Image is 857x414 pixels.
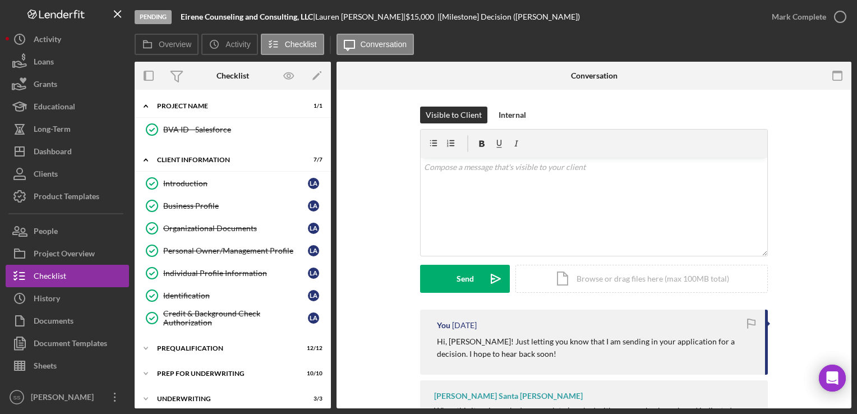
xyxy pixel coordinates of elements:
[406,12,434,21] span: $15,000
[181,12,315,21] div: |
[163,179,308,188] div: Introduction
[181,12,313,21] b: Eirene Counseling and Consulting, LLC
[6,50,129,73] button: Loans
[216,71,249,80] div: Checklist
[6,287,129,310] a: History
[157,345,294,352] div: Prequalification
[6,242,129,265] button: Project Overview
[6,185,129,208] button: Product Templates
[437,321,450,330] div: You
[34,28,61,53] div: Activity
[308,290,319,301] div: L A
[6,220,129,242] button: People
[285,40,317,49] label: Checklist
[34,185,99,210] div: Product Templates
[302,157,322,163] div: 7 / 7
[420,107,487,123] button: Visible to Client
[819,365,846,392] div: Open Intercom Messenger
[437,12,580,21] div: | [Milestone] Decision ([PERSON_NAME])
[434,392,583,401] div: [PERSON_NAME] Santa [PERSON_NAME]
[499,107,526,123] div: Internal
[13,394,21,401] text: SS
[308,223,319,234] div: L A
[6,28,129,50] button: Activity
[140,118,325,141] a: BVA ID - Salesforce
[361,40,407,49] label: Conversation
[163,246,308,255] div: Personal Owner/Management Profile
[201,34,257,55] button: Activity
[140,240,325,262] a: Personal Owner/Management ProfileLA
[308,245,319,256] div: L A
[337,34,414,55] button: Conversation
[34,310,73,335] div: Documents
[34,355,57,380] div: Sheets
[163,291,308,300] div: Identification
[6,386,129,408] button: SS[PERSON_NAME] Santa [PERSON_NAME]
[315,12,406,21] div: Lauren [PERSON_NAME] |
[163,309,308,327] div: Credit & Background Check Authorization
[6,118,129,140] button: Long-Term
[6,332,129,355] button: Document Templates
[6,163,129,185] button: Clients
[140,217,325,240] a: Organizational DocumentsLA
[34,50,54,76] div: Loans
[261,34,324,55] button: Checklist
[452,321,477,330] time: 2025-09-10 13:41
[34,265,66,290] div: Checklist
[6,355,129,377] button: Sheets
[6,73,129,95] button: Grants
[420,265,510,293] button: Send
[34,140,72,165] div: Dashboard
[6,265,129,287] a: Checklist
[457,265,474,293] div: Send
[34,95,75,121] div: Educational
[159,40,191,49] label: Overview
[437,335,754,361] p: Hi, [PERSON_NAME]! Just letting you know that I am sending in your application for a decision. I ...
[140,307,325,329] a: Credit & Background Check AuthorizationLA
[34,73,57,98] div: Grants
[302,345,322,352] div: 12 / 12
[308,200,319,211] div: L A
[163,125,325,134] div: BVA ID - Salesforce
[225,40,250,49] label: Activity
[34,332,107,357] div: Document Templates
[163,201,308,210] div: Business Profile
[140,262,325,284] a: Individual Profile InformationLA
[157,370,294,377] div: Prep for Underwriting
[308,312,319,324] div: L A
[308,268,319,279] div: L A
[135,34,199,55] button: Overview
[761,6,851,28] button: Mark Complete
[302,395,322,402] div: 3 / 3
[163,269,308,278] div: Individual Profile Information
[34,287,60,312] div: History
[6,140,129,163] button: Dashboard
[157,157,294,163] div: Client Information
[140,195,325,217] a: Business ProfileLA
[772,6,826,28] div: Mark Complete
[135,10,172,24] div: Pending
[34,118,71,143] div: Long-Term
[157,103,294,109] div: Project Name
[302,103,322,109] div: 1 / 1
[140,284,325,307] a: IdentificationLA
[6,310,129,332] button: Documents
[493,107,532,123] button: Internal
[426,107,482,123] div: Visible to Client
[6,95,129,118] button: Educational
[140,172,325,195] a: IntroductionLA
[308,178,319,189] div: L A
